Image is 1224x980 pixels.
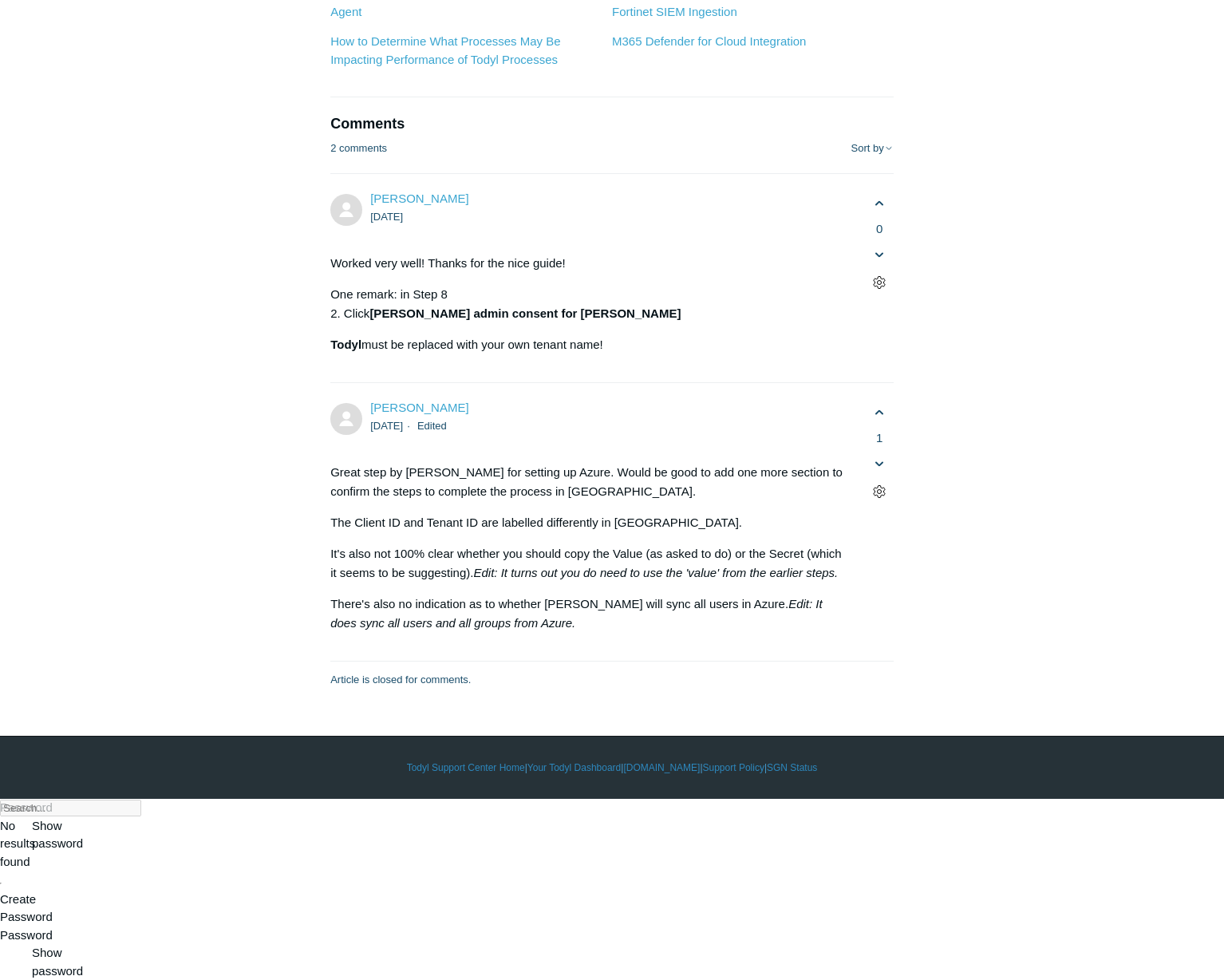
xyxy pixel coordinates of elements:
button: This comment was not helpful [866,449,894,477]
li: Edited [417,420,447,432]
button: This comment was not helpful [866,240,894,268]
button: Comment actions [866,268,894,296]
button: This comment was helpful [866,399,894,427]
p: One remark: in Step 8 2. Click [330,285,850,323]
p: 2 comments [330,140,387,156]
p: must be replaced with your own tenant name! [330,335,850,354]
time: 08/23/2021, 02:44 [370,420,403,432]
button: Sort by [851,143,894,155]
a: Todyl Support Center Home [407,761,525,775]
em: Edit: It does sync all users and all groups from Azure. [330,597,822,630]
p: Great step by [PERSON_NAME] for setting up Azure. Would be good to add one more section to confir... [330,463,850,501]
a: Fortinet SIEM Ingestion [612,5,737,18]
strong: Todyl [330,338,361,351]
time: 06/07/2021, 09:45 [370,211,403,223]
button: Comment actions [866,477,894,505]
p: It's also not 100% clear whether you should copy the Value (as asked to do) or the Secret (which ... [330,544,850,583]
a: Support Policy [703,761,764,775]
a: M365 Defender for Cloud Integration [612,34,806,48]
span: 1 [866,429,894,448]
a: SGN Status [767,761,817,775]
h2: Comments [330,113,894,135]
span: Erwin Geirnaert [370,192,468,205]
button: This comment was helpful [866,190,894,218]
a: Your Todyl Dashboard [527,761,621,775]
div: | | | | [149,761,1075,775]
strong: [PERSON_NAME] admin consent for [PERSON_NAME] [369,306,681,320]
a: [PERSON_NAME] [370,401,468,414]
a: How to Determine What Processes May Be Impacting Performance of Todyl Processes [330,34,560,66]
span: Stuart Brown [370,401,468,414]
p: There's also no indication as to whether [PERSON_NAME] will sync all users in Azure. [330,595,850,633]
p: Worked very well! Thanks for the nice guide! [330,254,850,273]
p: Article is closed for comments. [330,672,471,688]
a: [PERSON_NAME] [370,192,468,205]
p: The Client ID and Tenant ID are labelled differently in [GEOGRAPHIC_DATA]. [330,513,850,532]
em: Edit: It turns out you do need to use the 'value' from the earlier steps. [473,566,838,579]
span: 0 [866,220,894,239]
a: [DOMAIN_NAME] [623,761,700,775]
